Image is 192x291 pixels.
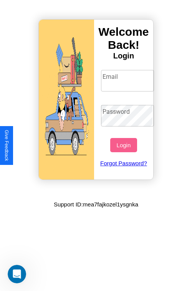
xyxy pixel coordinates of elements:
[110,138,137,152] button: Login
[97,152,151,174] a: Forgot Password?
[39,20,94,180] img: gif
[4,130,9,161] div: Give Feedback
[94,25,153,52] h3: Welcome Back!
[54,199,138,210] p: Support ID: mea7fajkozel1ysgnka
[94,52,153,60] h4: Login
[8,265,26,283] iframe: Intercom live chat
